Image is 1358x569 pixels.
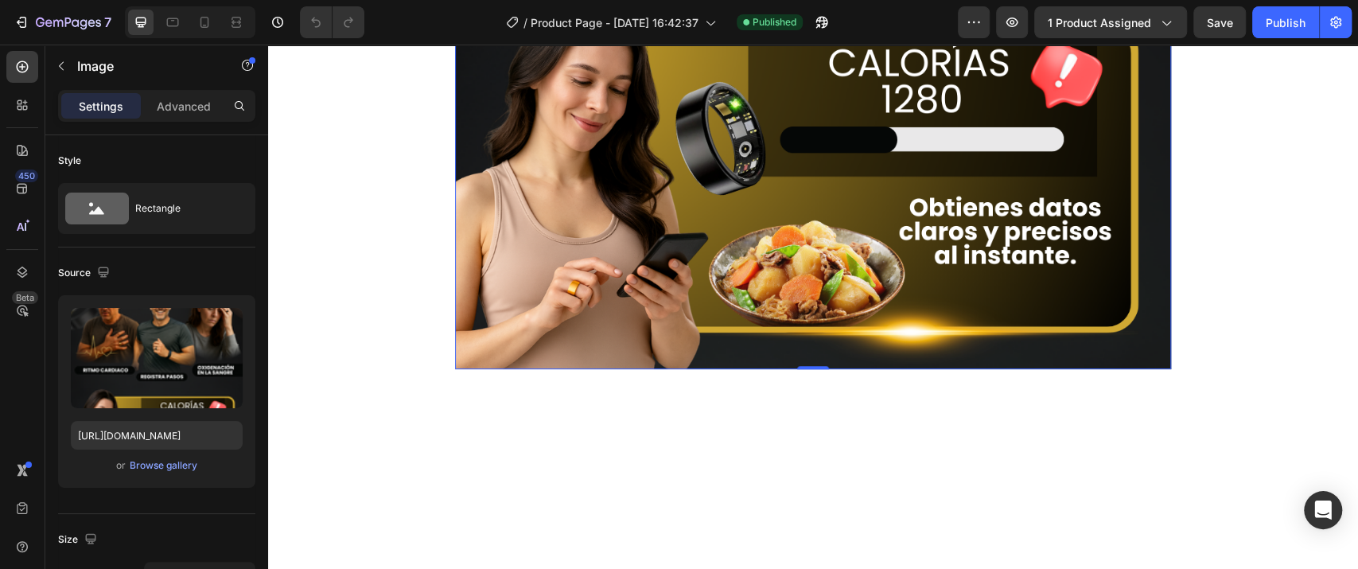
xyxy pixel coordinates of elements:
[71,308,243,408] img: preview-image
[1304,491,1342,529] div: Open Intercom Messenger
[1252,6,1319,38] button: Publish
[531,14,698,31] span: Product Page - [DATE] 16:42:37
[157,98,211,115] p: Advanced
[104,13,111,32] p: 7
[135,190,232,227] div: Rectangle
[58,529,100,551] div: Size
[58,154,81,168] div: Style
[71,421,243,450] input: https://example.com/image.jpg
[6,6,119,38] button: 7
[58,263,113,284] div: Source
[130,458,197,473] div: Browse gallery
[523,14,527,31] span: /
[116,456,126,475] span: or
[1193,6,1246,38] button: Save
[300,6,364,38] div: Undo/Redo
[1266,14,1305,31] div: Publish
[77,57,212,76] p: Image
[1048,14,1151,31] span: 1 product assigned
[12,291,38,304] div: Beta
[268,45,1358,569] iframe: Design area
[1207,16,1233,29] span: Save
[129,458,198,474] button: Browse gallery
[79,98,123,115] p: Settings
[15,170,38,182] div: 450
[753,15,796,29] span: Published
[1034,6,1187,38] button: 1 product assigned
